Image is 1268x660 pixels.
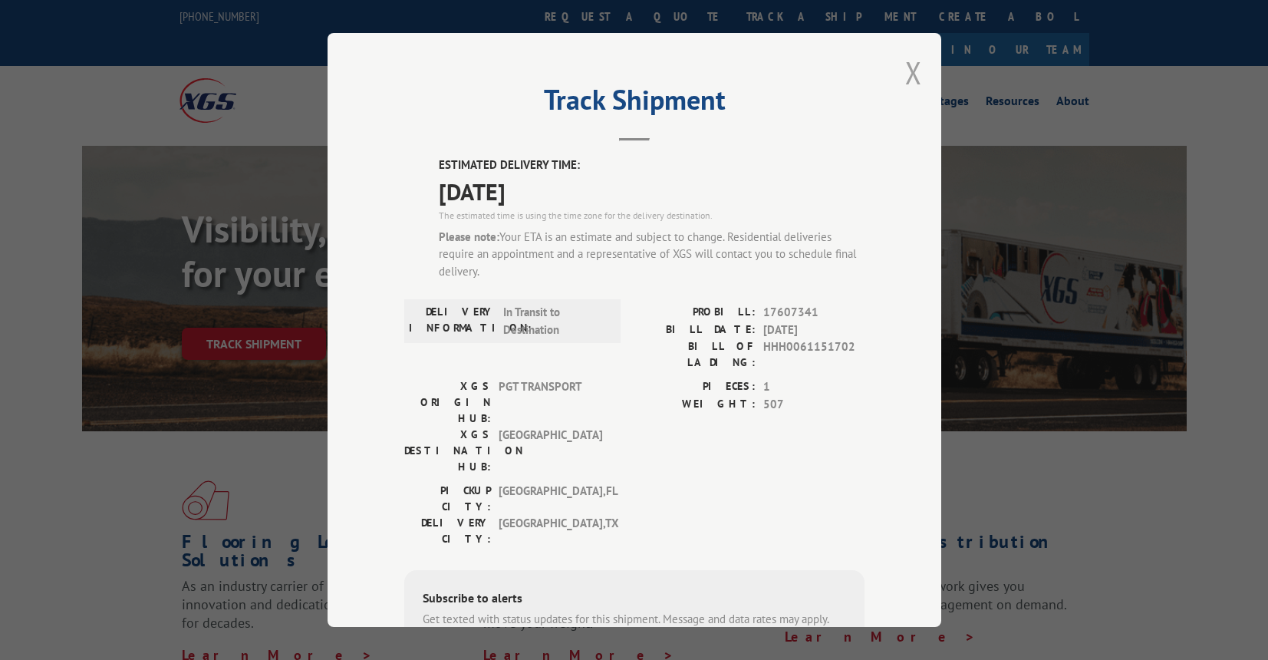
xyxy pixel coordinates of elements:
div: The estimated time is using the time zone for the delivery destination. [439,209,865,223]
h2: Track Shipment [404,89,865,118]
span: [GEOGRAPHIC_DATA] [499,427,602,475]
span: In Transit to Destination [503,304,607,338]
span: PGT TRANSPORT [499,378,602,427]
label: PICKUP CITY: [404,483,491,515]
label: BILL OF LADING: [634,338,756,371]
span: HHH0061151702 [763,338,865,371]
strong: Please note: [439,229,499,244]
label: DELIVERY INFORMATION: [409,304,496,338]
span: [GEOGRAPHIC_DATA] , FL [499,483,602,515]
div: Subscribe to alerts [423,589,846,611]
label: BILL DATE: [634,322,756,339]
label: XGS DESTINATION HUB: [404,427,491,475]
div: Get texted with status updates for this shipment. Message and data rates may apply. Message frequ... [423,611,846,645]
label: PROBILL: [634,304,756,322]
label: WEIGHT: [634,396,756,414]
label: ESTIMATED DELIVERY TIME: [439,157,865,174]
span: 507 [763,396,865,414]
label: DELIVERY CITY: [404,515,491,547]
span: 17607341 [763,304,865,322]
span: [DATE] [763,322,865,339]
span: [GEOGRAPHIC_DATA] , TX [499,515,602,547]
label: XGS ORIGIN HUB: [404,378,491,427]
span: 1 [763,378,865,396]
label: PIECES: [634,378,756,396]
button: Close modal [905,52,922,93]
span: [DATE] [439,174,865,209]
div: Your ETA is an estimate and subject to change. Residential deliveries require an appointment and ... [439,229,865,281]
